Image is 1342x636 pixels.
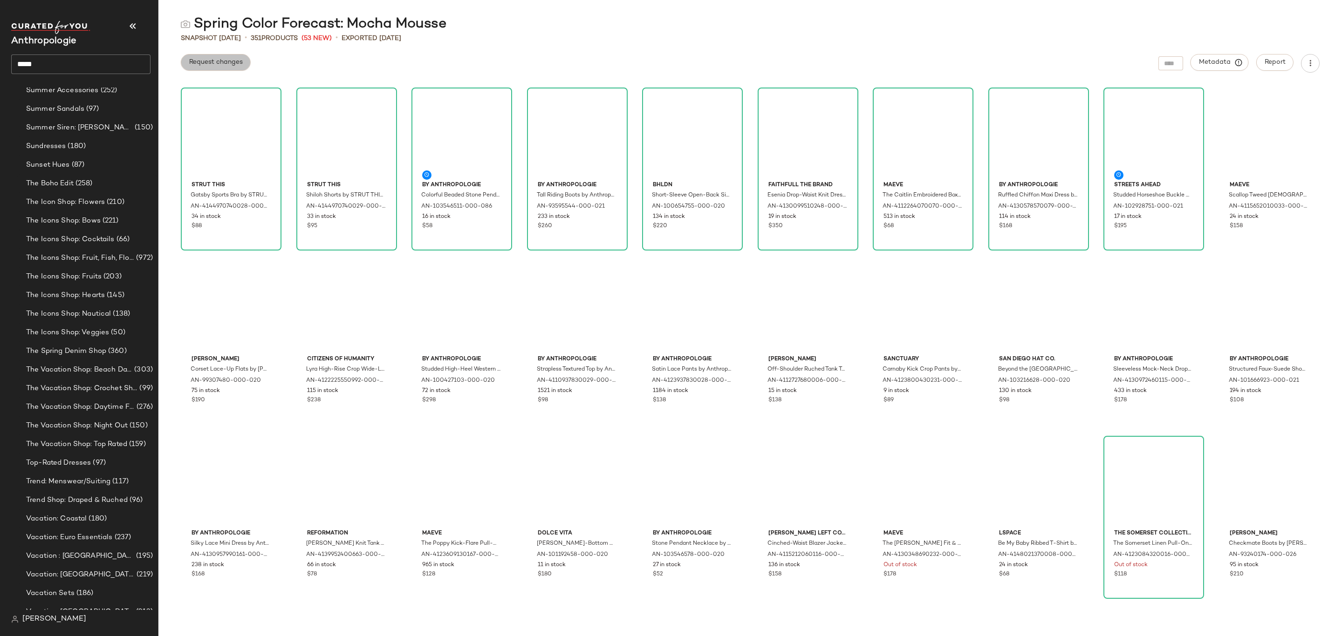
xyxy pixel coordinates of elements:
[26,141,66,152] span: Sundresses
[307,355,386,364] span: Citizens of Humanity
[26,197,105,208] span: The Icon Shop: Flowers
[883,377,962,385] span: AN-4123800430231-000-029
[191,191,270,200] span: Gatsby Sports Bra by STRUT THIS in Brown, Women's, Size: Small, Polyester/Elastane at Anthropologie
[191,203,270,211] span: AN-4144970740028-000-020
[883,540,962,548] span: The [PERSON_NAME] Fit & Flare Sweetheart Dress by [PERSON_NAME] in Brown, Women's, Size: XL, Cott...
[538,222,552,230] span: $260
[421,551,500,559] span: AN-4123609130167-000-022
[192,561,224,569] span: 238 in stock
[1229,551,1296,559] span: AN-93240174-000-026
[192,213,221,221] span: 34 in stock
[652,191,731,200] span: Short-Sleeve Open-Back Side-Slit Midi Dress by BHLDN in Brown, Women's, Size: 2XS, Polyester/Elas...
[137,383,153,394] span: (99)
[135,402,153,413] span: (276)
[537,365,616,374] span: Strapless Textured Top by Anthropologie in Brown, Women's, Size: S P, Polyester
[422,570,435,579] span: $128
[653,387,688,395] span: 1184 in stock
[883,222,894,230] span: $68
[652,203,725,211] span: AN-100654755-000-020
[128,420,148,431] span: (150)
[999,222,1012,230] span: $168
[307,570,317,579] span: $78
[767,551,847,559] span: AN-4115212060116-000-029
[1256,54,1294,71] button: Report
[26,178,74,189] span: The Boho Edit
[1229,365,1308,374] span: Structured Faux-Suede Shoulder Bag by Anthropologie in Brown, Women's, Polyester
[537,203,605,211] span: AN-93595544-000-021
[421,540,500,548] span: The Poppy Kick-Flare Pull-On Pants by Maeve in Brown, Women's, Size: 2XS, Nylon/Rayon/Elastane at...
[538,355,617,364] span: By Anthropologie
[422,213,451,221] span: 16 in stock
[652,365,731,374] span: Satin Lace Pants by Anthropologie in Brown, Women's, Size: L P, Polyester
[26,253,134,264] span: The Icons Shop: Fruit, Fish, Florals & More
[768,181,848,189] span: Faithfull The Brand
[999,561,1028,569] span: 24 in stock
[191,377,261,385] span: AN-99307480-000-020
[998,540,1077,548] span: Be My Baby Ribbed T-Shirt by LSPACE in Brown, Women's, Size: Small, Cotton/Elastane at Anthropologie
[768,570,781,579] span: $158
[1229,203,1308,211] span: AN-4115652010033-000-021
[26,365,132,375] span: The Vacation Shop: Beach Day Fits
[26,458,91,468] span: Top-Rated Dresses
[191,365,270,374] span: Corset Lace-Up Flats by [PERSON_NAME] in Brown, Women's, Size: 6.5, Leather/Rubber at Anthropologie
[1229,540,1308,548] span: Checkmate Boots by [PERSON_NAME] in Brown, Women's, Size: 8.5, Polyurethane at Anthropologie
[653,213,685,221] span: 134 in stock
[134,607,153,617] span: (213)
[998,191,1077,200] span: Ruffled Chiffon Maxi Dress by Anthropologie in Brown, Women's, Size: Medium, Polyester/Viscose
[652,540,731,548] span: Stone Pendant Necklace by Anthropologie in Brown, Women's, Gold/Plated Brass
[767,191,847,200] span: Esenia Drop-Waist Knit Dress by Faithfull The Brand in Brown, Women's, Size: 2, Cotton/Nylon/Elas...
[26,85,99,96] span: Summer Accessories
[307,213,336,221] span: 33 in stock
[653,561,681,569] span: 27 in stock
[26,532,113,543] span: Vacation: Euro Essentials
[110,476,129,487] span: (117)
[1230,387,1261,395] span: 194 in stock
[421,191,500,200] span: Colorful Beaded Stone Pendant Necklace by Anthropologie in Brown, Women's, Gold/Plated Brass/Glass
[91,458,106,468] span: (97)
[883,203,962,211] span: AN-4112264070070-000-020
[22,614,86,625] span: [PERSON_NAME]
[306,365,385,374] span: Lyra High-Rise Crop Wide-Leg Corduroy Pants by Citizens of Humanity in Brown, Women's, Size: 24, ...
[999,213,1031,221] span: 114 in stock
[84,104,99,115] span: (97)
[75,588,94,599] span: (186)
[26,514,87,524] span: Vacation: Coastal
[768,222,783,230] span: $350
[181,20,190,29] img: svg%3e
[181,15,446,34] div: Spring Color Forecast: Mocha Mousse
[537,377,616,385] span: AN-4110937830029-000-020
[127,439,146,450] span: (159)
[653,355,732,364] span: By Anthropologie
[999,387,1032,395] span: 130 in stock
[1230,222,1243,230] span: $158
[422,387,451,395] span: 72 in stock
[421,365,500,374] span: Studded High-Heel Western Ankle Boots by Anthropologie in Brown, Women's, Size: 40, Leather/Rubber
[768,396,781,405] span: $138
[26,216,101,226] span: The Icons Shop: Bows
[883,213,915,221] span: 513 in stock
[999,181,1078,189] span: By Anthropologie
[768,529,848,538] span: [PERSON_NAME] Left Coast
[74,178,93,189] span: (258)
[767,377,847,385] span: AN-4112727680006-000-021
[251,35,261,42] span: 351
[768,561,800,569] span: 136 in stock
[307,561,336,569] span: 66 in stock
[1113,377,1192,385] span: AN-4130972460115-000-020
[538,396,548,405] span: $98
[99,85,117,96] span: (252)
[26,476,110,487] span: Trend: Menswear/Suiting
[538,387,572,395] span: 1521 in stock
[306,540,385,548] span: [PERSON_NAME] Knit Tank Top by Reformation in Brown, Women's, Size: Small, Cotton/Elastane at Ant...
[1113,203,1183,211] span: AN-102928751-000-021
[538,561,566,569] span: 11 in stock
[1113,191,1192,200] span: Studded Horseshoe Buckle Belt by Streets Ahead in Brown, Women's, Size: Small, Leather/Metal at A...
[422,181,501,189] span: By Anthropologie
[192,222,202,230] span: $88
[883,355,963,364] span: Sanctuary
[11,21,90,34] img: cfy_white_logo.C9jOOHJF.svg
[11,36,76,46] span: Current Company Name
[26,402,135,413] span: The Vacation Shop: Daytime Fits
[1114,529,1193,538] span: The Somerset Collection by Anthropologie
[26,383,137,394] span: The Vacation Shop: Crochet Shop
